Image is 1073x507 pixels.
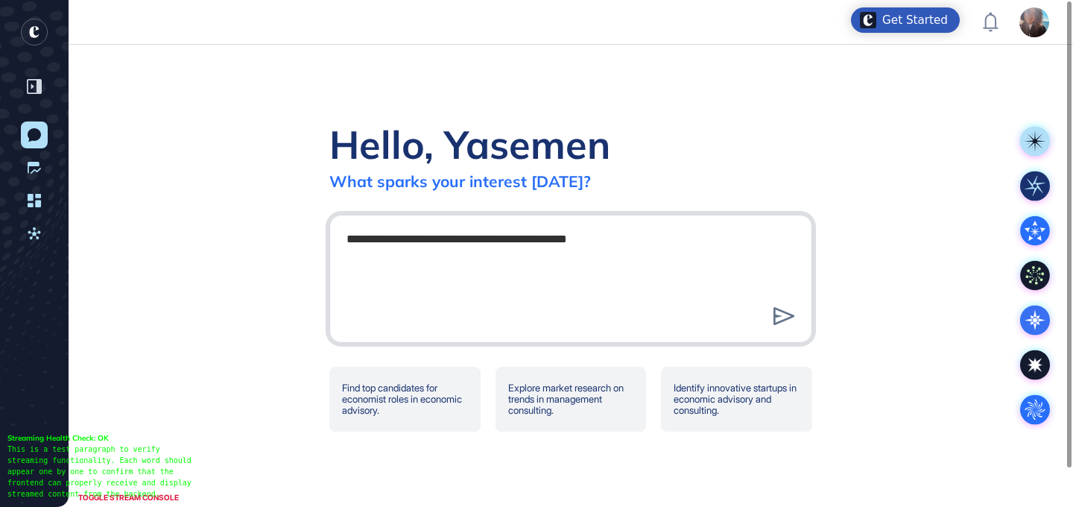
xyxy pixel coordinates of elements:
[329,367,481,432] div: Find top candidates for economist roles in economic advisory.
[851,7,960,33] div: Open Get Started checklist
[882,13,948,28] div: Get Started
[21,19,48,45] div: entrapeer-logo
[75,488,183,507] div: TOGGLE STREAM CONSOLE
[661,367,812,432] div: Identify innovative startups in economic advisory and consulting.
[496,367,647,432] div: Explore market research on trends in management consulting.
[1019,7,1049,37] img: user-avatar
[860,12,876,28] img: launcher-image-alternative-text
[329,171,591,191] div: What sparks your interest [DATE]?
[329,120,610,169] div: Hello, Yasemen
